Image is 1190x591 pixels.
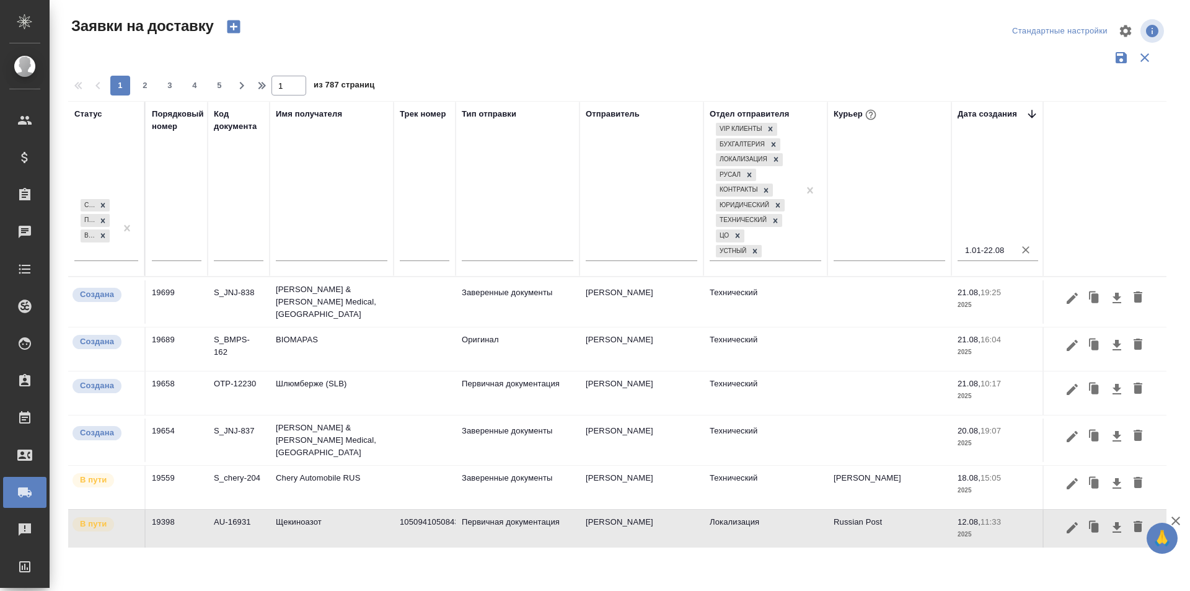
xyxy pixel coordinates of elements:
[1111,16,1140,46] span: Настроить таблицу
[1106,472,1127,495] button: Скачать
[208,510,270,553] td: AU-16931
[1127,287,1148,310] button: Удалить
[270,327,394,371] td: BIOMAPAS
[146,419,208,462] td: 19654
[958,517,981,527] p: 12.08,
[710,108,789,120] div: Отдел отправителя
[1062,472,1083,495] button: Редактировать
[715,137,782,153] div: VIP клиенты, Бухгалтерия, Локализация, Русал, Контракты, Юридический, Технический, ЦО, Устный
[80,380,114,392] p: Создана
[958,390,1038,402] p: 2025
[716,214,769,227] div: Технический
[270,466,394,509] td: Chery Automobile RUS
[81,229,96,242] div: В пути
[703,466,827,509] td: Технический
[71,334,138,350] div: Новая заявка, еще не передана в работу
[1140,19,1166,43] span: Посмотреть информацию
[958,108,1017,120] div: Дата создания
[1106,516,1127,540] button: Скачать
[580,280,703,324] td: [PERSON_NAME]
[1062,334,1083,357] button: Редактировать
[80,474,107,486] p: В пути
[80,518,107,530] p: В пути
[715,228,746,244] div: VIP клиенты, Бухгалтерия, Локализация, Русал, Контракты, Юридический, Технический, ЦО, Устный
[152,108,204,133] div: Порядковый номер
[981,335,1001,344] p: 16:04
[68,16,214,36] span: Заявки на доставку
[456,371,580,415] td: Первичная документация
[209,76,229,96] button: 5
[135,79,155,92] span: 2
[580,466,703,509] td: [PERSON_NAME]
[80,288,114,301] p: Создана
[146,466,208,509] td: 19559
[462,108,516,120] div: Тип отправки
[1009,22,1111,41] div: split button
[703,510,827,553] td: Локализация
[716,245,748,258] div: Устный
[208,466,270,509] td: S_chery-204
[80,335,114,348] p: Создана
[716,169,743,182] div: Русал
[456,419,580,462] td: Заверенные документы
[981,473,1001,482] p: 15:05
[208,419,270,462] td: S_JNJ-837
[185,79,205,92] span: 4
[1062,425,1083,448] button: Редактировать
[580,371,703,415] td: [PERSON_NAME]
[580,419,703,462] td: [PERSON_NAME]
[71,287,138,303] div: Новая заявка, еще не передана в работу
[1147,523,1178,554] button: 🙏
[1106,425,1127,448] button: Скачать
[71,472,138,489] div: Заявка принята в работу
[71,425,138,442] div: Новая заявка, еще не передана в работу
[146,327,208,371] td: 19689
[958,484,1038,497] p: 2025
[958,335,981,344] p: 21.08,
[209,79,229,92] span: 5
[74,108,102,120] div: Статус
[270,415,394,465] td: [PERSON_NAME] & [PERSON_NAME] Medical, [GEOGRAPHIC_DATA]
[1152,525,1173,551] span: 🙏
[586,108,640,120] div: Отправитель
[981,288,1001,297] p: 19:25
[79,213,111,228] div: Создана, Принята, В пути
[146,510,208,553] td: 19398
[1133,46,1157,69] button: Сбросить фильтры
[716,184,759,197] div: Контракты
[1083,378,1106,401] button: Клонировать
[208,327,270,371] td: S_BMPS-162
[456,510,580,553] td: Первичная документация
[958,473,981,482] p: 18.08,
[716,153,769,166] div: Локализация
[146,371,208,415] td: 19658
[715,244,763,259] div: VIP клиенты, Бухгалтерия, Локализация, Русал, Контракты, Юридический, Технический, ЦО, Устный
[1083,425,1106,448] button: Клонировать
[715,152,784,167] div: VIP клиенты, Бухгалтерия, Локализация, Русал, Контракты, Юридический, Технический, ЦО, Устный
[214,108,263,133] div: Код документа
[1083,516,1106,540] button: Клонировать
[1127,378,1148,401] button: Удалить
[400,108,446,120] div: Трек номер
[1127,516,1148,540] button: Удалить
[1062,516,1083,540] button: Редактировать
[981,426,1001,435] p: 19:07
[71,378,138,394] div: Новая заявка, еще не передана в работу
[958,437,1038,450] p: 2025
[1127,472,1148,495] button: Удалить
[715,213,783,228] div: VIP клиенты, Бухгалтерия, Локализация, Русал, Контракты, Юридический, Технический, ЦО, Устный
[715,167,757,183] div: VIP клиенты, Бухгалтерия, Локализация, Русал, Контракты, Юридический, Технический, ЦО, Устный
[958,379,981,388] p: 21.08,
[715,122,778,137] div: VIP клиенты, Бухгалтерия, Локализация, Русал, Контракты, Юридический, Технический, ЦО, Устный
[71,516,138,533] div: Заявка принята в работу
[958,288,981,297] p: 21.08,
[146,280,208,324] td: 19699
[1106,378,1127,401] button: Скачать
[270,371,394,415] td: Шлюмберже (SLB)
[135,76,155,96] button: 2
[703,371,827,415] td: Технический
[160,79,180,92] span: 3
[716,138,767,151] div: Бухгалтерия
[456,466,580,509] td: Заверенные документы
[81,214,96,227] div: Принята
